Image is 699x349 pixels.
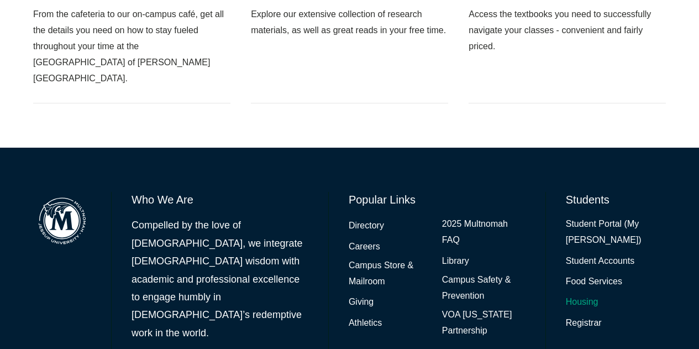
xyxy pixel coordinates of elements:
[33,192,91,250] img: Multnomah Campus of Jessup University logo
[442,216,525,248] a: 2025 Multnomah FAQ
[469,7,666,54] p: Access the textbooks you need to successfully navigate your classes - convenient and fairly priced.
[251,7,448,39] p: Explore our extensive collection of research materials, as well as great reads in your free time.
[33,7,230,86] p: From the cafeteria to our on-campus café, get all the details you need on how to stay fueled thro...
[349,315,382,331] a: Athletics
[132,192,308,207] h6: Who We Are
[566,192,666,207] h6: Students
[442,307,525,339] a: VOA [US_STATE] Partnership
[442,253,469,269] a: Library
[349,218,384,234] a: Directory
[566,315,602,331] a: Registrar
[566,294,598,310] a: Housing
[349,239,380,255] a: Careers
[566,253,635,269] a: Student Accounts
[349,258,432,290] a: Campus Store & Mailroom
[566,274,622,290] a: Food Services
[132,216,308,342] p: Compelled by the love of [DEMOGRAPHIC_DATA], we integrate [DEMOGRAPHIC_DATA] wisdom with academic...
[442,272,525,304] a: Campus Safety & Prevention
[349,294,374,310] a: Giving
[566,216,666,248] a: Student Portal (My [PERSON_NAME])
[349,192,525,207] h6: Popular Links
